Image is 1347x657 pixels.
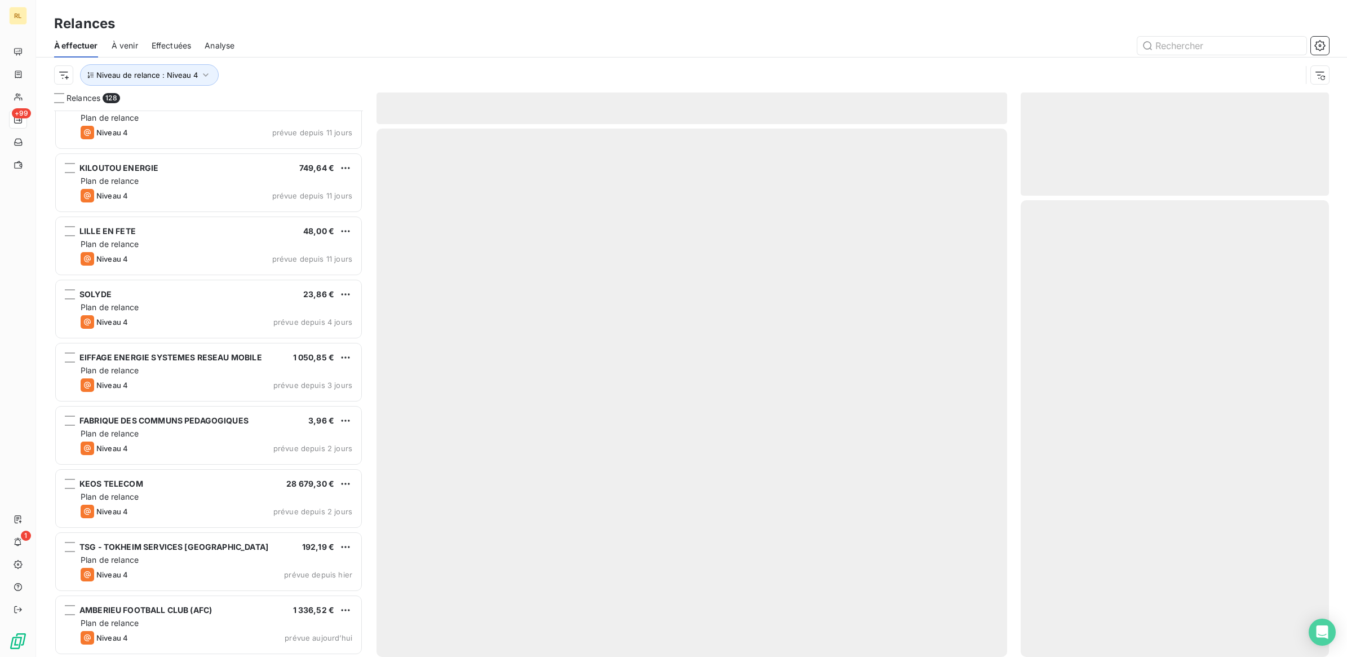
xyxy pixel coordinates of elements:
[12,108,31,118] span: +99
[205,40,234,51] span: Analyse
[79,163,158,173] span: KILOUTOU ENERGIE
[1309,619,1336,646] div: Open Intercom Messenger
[96,70,198,80] span: Niveau de relance : Niveau 4
[273,444,352,453] span: prévue depuis 2 jours
[299,163,334,173] span: 749,64 €
[286,479,334,488] span: 28 679,30 €
[81,302,139,312] span: Plan de relance
[96,570,128,579] span: Niveau 4
[80,64,219,86] button: Niveau de relance : Niveau 4
[79,542,268,552] span: TSG - TOKHEIM SERVICES [GEOGRAPHIC_DATA]
[79,289,112,299] span: SOLYDE
[96,507,128,516] span: Niveau 4
[81,365,139,375] span: Plan de relance
[293,352,335,362] span: 1 050,85 €
[103,93,119,103] span: 128
[272,128,352,137] span: prévue depuis 11 jours
[308,416,334,425] span: 3,96 €
[9,632,27,650] img: Logo LeanPay
[79,605,212,615] span: AMBERIEU FOOTBALL CLUB (AFC)
[79,226,136,236] span: LILLE EN FETE
[303,289,334,299] span: 23,86 €
[79,352,262,362] span: EIFFAGE ENERGIE SYSTEMES RESEAU MOBILE
[54,40,98,51] span: À effectuer
[96,191,128,200] span: Niveau 4
[284,570,352,579] span: prévue depuis hier
[96,633,128,642] span: Niveau 4
[96,381,128,390] span: Niveau 4
[81,113,139,122] span: Plan de relance
[303,226,334,236] span: 48,00 €
[96,444,128,453] span: Niveau 4
[1137,37,1306,55] input: Rechercher
[54,14,115,34] h3: Relances
[81,555,139,565] span: Plan de relance
[302,542,334,552] span: 192,19 €
[96,318,128,327] span: Niveau 4
[96,254,128,263] span: Niveau 4
[293,605,335,615] span: 1 336,52 €
[96,128,128,137] span: Niveau 4
[79,479,143,488] span: KEOS TELECOM
[273,318,352,327] span: prévue depuis 4 jours
[9,7,27,25] div: RL
[67,92,100,104] span: Relances
[152,40,192,51] span: Effectuées
[81,492,139,501] span: Plan de relance
[81,176,139,186] span: Plan de relance
[54,111,363,657] div: grid
[273,507,352,516] span: prévue depuis 2 jours
[81,239,139,249] span: Plan de relance
[285,633,352,642] span: prévue aujourd’hui
[273,381,352,390] span: prévue depuis 3 jours
[81,429,139,438] span: Plan de relance
[81,618,139,628] span: Plan de relance
[272,254,352,263] span: prévue depuis 11 jours
[79,416,249,425] span: FABRIQUE DES COMMUNS PEDAGOGIQUES
[272,191,352,200] span: prévue depuis 11 jours
[21,531,31,541] span: 1
[112,40,138,51] span: À venir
